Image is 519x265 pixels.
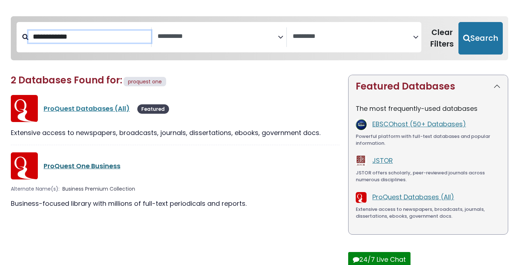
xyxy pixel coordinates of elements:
[11,16,508,60] nav: Search filters
[356,133,501,147] div: Powerful platform with full-text databases and popular information.
[372,156,393,165] a: JSTOR
[426,22,458,55] button: Clear Filters
[372,192,454,201] a: ProQuest Databases (All)
[128,78,162,85] span: proquest one
[356,169,501,183] div: JSTOR offers scholarly, peer-reviewed journals across numerous disciplines.
[458,22,503,55] button: Submit for Search Results
[158,33,278,40] textarea: Search
[372,120,466,129] a: EBSCOhost (50+ Databases)
[293,33,413,40] textarea: Search
[28,31,151,43] input: Search database by title or keyword
[11,128,340,138] div: Extensive access to newspapers, broadcasts, journals, dissertations, ebooks, government docs.
[11,185,59,193] span: Alternate Name(s):
[11,199,340,208] div: Business-focused library with millions of full-text periodicals and reports.
[356,104,501,113] p: The most frequently-used databases
[62,185,135,193] span: Business Premium Collection
[137,104,169,114] span: Featured
[356,206,501,220] div: Extensive access to newspapers, broadcasts, journals, dissertations, ebooks, government docs.
[44,161,120,170] a: ProQuest One Business
[44,104,130,113] a: ProQuest Databases (All)
[349,75,508,98] button: Featured Databases
[11,74,122,87] span: 2 Databases Found for:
